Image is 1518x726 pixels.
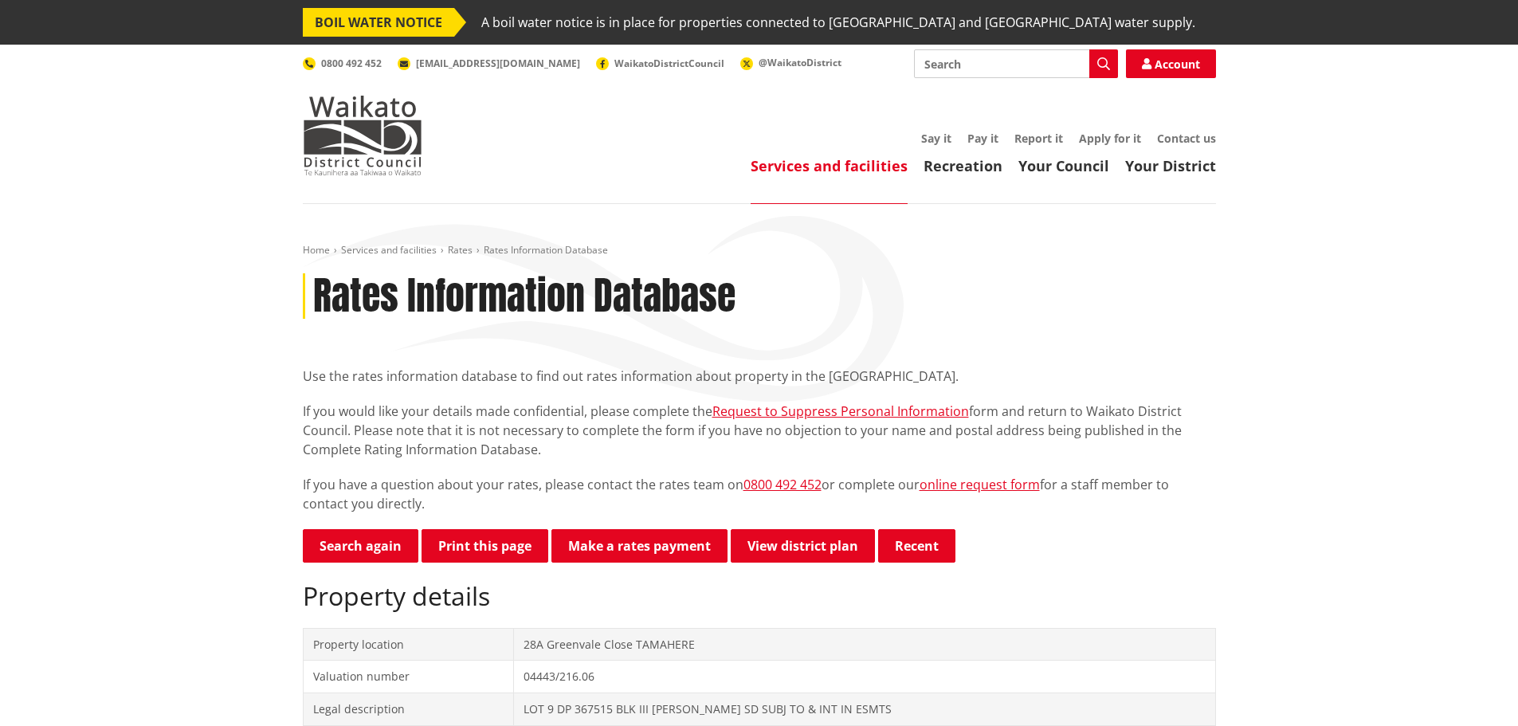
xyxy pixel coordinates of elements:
[303,8,454,37] span: BOIL WATER NOTICE
[303,693,513,725] td: Legal description
[341,243,437,257] a: Services and facilities
[303,57,382,70] a: 0800 492 452
[920,476,1040,493] a: online request form
[513,628,1215,661] td: 28A Greenvale Close TAMAHERE
[759,56,841,69] span: @WaikatoDistrict
[303,529,418,563] a: Search again
[303,628,513,661] td: Property location
[1125,156,1216,175] a: Your District
[1126,49,1216,78] a: Account
[1157,131,1216,146] a: Contact us
[303,402,1216,459] p: If you would like your details made confidential, please complete the form and return to Waikato ...
[712,402,969,420] a: Request to Suppress Personal Information
[303,661,513,693] td: Valuation number
[303,475,1216,513] p: If you have a question about your rates, please contact the rates team on or complete our for a s...
[1014,131,1063,146] a: Report it
[416,57,580,70] span: [EMAIL_ADDRESS][DOMAIN_NAME]
[313,273,735,320] h1: Rates Information Database
[422,529,548,563] button: Print this page
[924,156,1002,175] a: Recreation
[743,476,822,493] a: 0800 492 452
[484,243,608,257] span: Rates Information Database
[303,367,1216,386] p: Use the rates information database to find out rates information about property in the [GEOGRAPHI...
[614,57,724,70] span: WaikatoDistrictCouncil
[914,49,1118,78] input: Search input
[596,57,724,70] a: WaikatoDistrictCouncil
[321,57,382,70] span: 0800 492 452
[740,56,841,69] a: @WaikatoDistrict
[731,529,875,563] a: View district plan
[481,8,1195,37] span: A boil water notice is in place for properties connected to [GEOGRAPHIC_DATA] and [GEOGRAPHIC_DAT...
[1018,156,1109,175] a: Your Council
[303,244,1216,257] nav: breadcrumb
[878,529,955,563] button: Recent
[921,131,951,146] a: Say it
[751,156,908,175] a: Services and facilities
[967,131,998,146] a: Pay it
[551,529,728,563] a: Make a rates payment
[303,243,330,257] a: Home
[398,57,580,70] a: [EMAIL_ADDRESS][DOMAIN_NAME]
[448,243,473,257] a: Rates
[513,661,1215,693] td: 04443/216.06
[303,96,422,175] img: Waikato District Council - Te Kaunihera aa Takiwaa o Waikato
[303,581,1216,611] h2: Property details
[1079,131,1141,146] a: Apply for it
[513,693,1215,725] td: LOT 9 DP 367515 BLK III [PERSON_NAME] SD SUBJ TO & INT IN ESMTS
